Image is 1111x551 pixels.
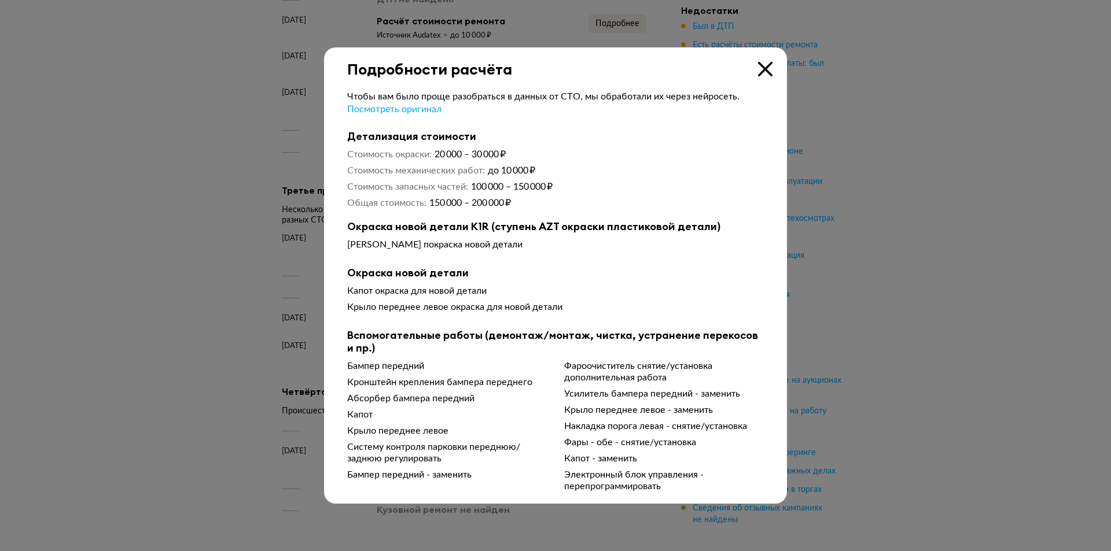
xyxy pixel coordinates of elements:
div: Систему контроля парковки переднюю/заднюю регулировать [347,441,547,464]
div: Абсорбер бампера передний [347,393,547,404]
dt: Стоимость запасных частей [347,181,468,193]
b: Окраска новой детали K1R (ступень AZT окраски пластиковой детали) [347,220,764,233]
div: Подробности расчёта [324,47,787,78]
div: Капот окраска для новой детали [347,285,764,297]
div: [PERSON_NAME] покраска новой детали [347,239,764,250]
b: Детализация стоимости [347,130,764,143]
div: Капот - заменить [564,453,764,464]
div: Электронный блок управления - перепрограммировать [564,469,764,492]
div: Фароочиститель снятие/установка дополнительная работа [564,360,764,383]
span: до 10 000 ₽ [488,166,535,175]
div: Крыло переднее левое окраска для новой детали [347,301,764,313]
div: Накладка порога левая - снятие/установка [564,420,764,432]
div: Капот [347,409,547,420]
div: Бампер передний [347,360,547,372]
b: Вспомогательные работы (демонтаж/монтаж, чистка, устранение перекосов и пр.) [347,329,764,354]
div: Кронштейн крепления бампера переднего [347,376,547,388]
span: 150 000 – 200 000 ₽ [429,198,511,208]
span: 20 000 – 30 000 ₽ [435,150,506,159]
b: Окраска новой детали [347,267,764,279]
dt: Общая стоимость [347,197,426,209]
span: 100 000 – 150 000 ₽ [471,182,553,191]
span: Посмотреть оригинал [347,105,442,114]
dt: Стоимость механических работ [347,165,485,176]
div: Фары - обе - снятие/установка [564,437,764,448]
span: Чтобы вам было проще разобраться в данных от СТО, мы обработали их через нейросеть. [347,92,740,101]
div: Бампер передний - заменить [347,469,547,480]
div: Крыло переднее левое - заменить [564,404,764,416]
div: Крыло переднее левое [347,425,547,437]
dt: Стоимость окраски [347,149,432,160]
div: Усилитель бампера передний - заменить [564,388,764,400]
